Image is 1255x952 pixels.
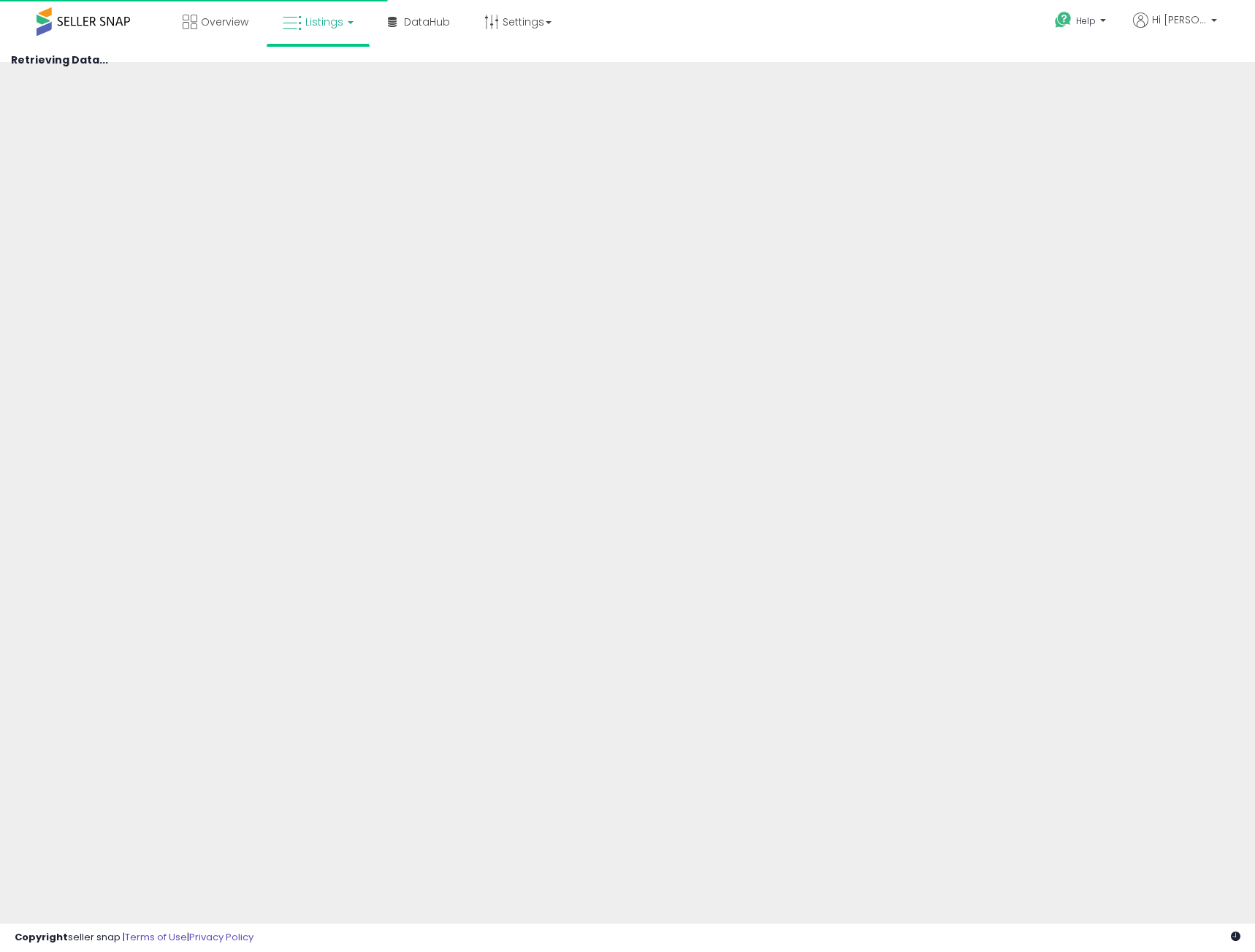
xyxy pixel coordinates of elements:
span: Hi [PERSON_NAME] [1152,12,1207,27]
a: Hi [PERSON_NAME] [1133,12,1217,45]
span: Listings [305,15,343,29]
span: DataHub [404,15,450,29]
h4: Retrieving Data... [11,55,1244,66]
span: Help [1076,15,1096,27]
span: Overview [201,15,248,29]
i: Get Help [1054,11,1072,29]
